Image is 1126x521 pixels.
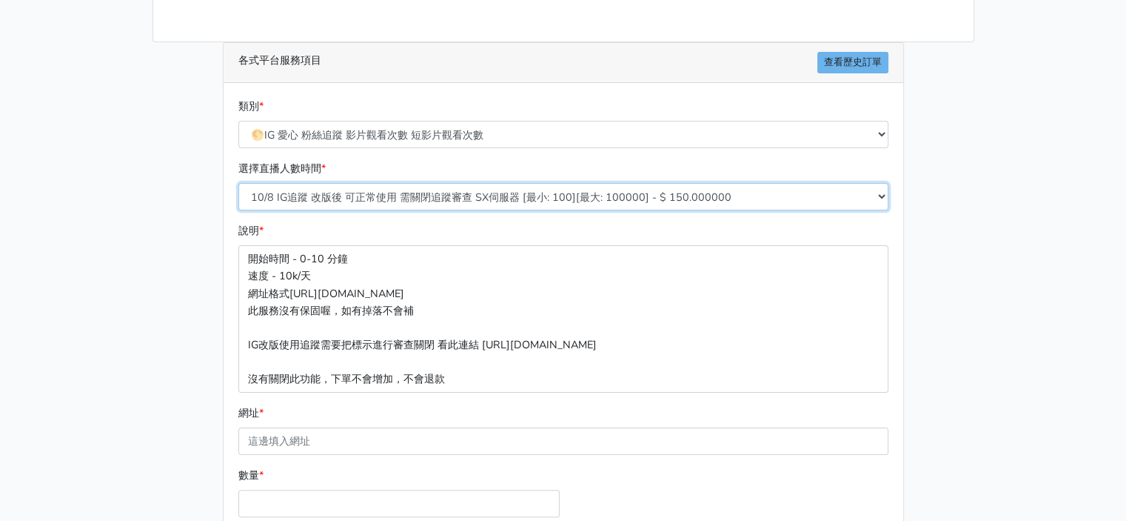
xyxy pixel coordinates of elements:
label: 類別 [238,98,264,115]
p: 開始時間 - 0-10 分鐘 速度 - 10k/天 網址格式[URL][DOMAIN_NAME] 此服務沒有保固喔，如有掉落不會補 IG改版使用追蹤需要把標示進行審查關閉 看此連結 [URL][... [238,245,888,392]
a: 查看歷史訂單 [817,52,888,73]
label: 數量 [238,467,264,484]
label: 網址 [238,405,264,422]
label: 選擇直播人數時間 [238,160,326,177]
div: 各式平台服務項目 [224,43,903,83]
input: 這邊填入網址 [238,428,888,455]
label: 說明 [238,222,264,239]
